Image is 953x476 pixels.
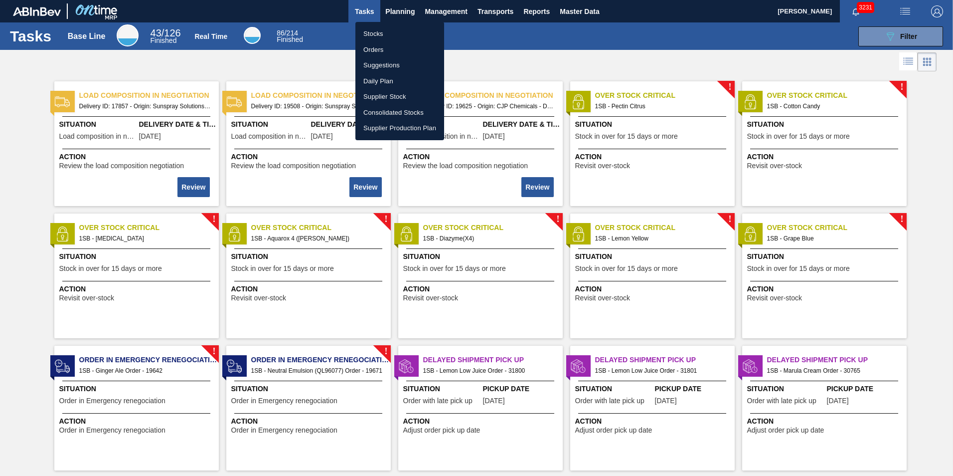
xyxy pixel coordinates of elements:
a: Stocks [355,26,444,42]
a: Suggestions [355,57,444,73]
a: Daily Plan [355,73,444,89]
a: Orders [355,42,444,58]
a: Consolidated Stocks [355,105,444,121]
a: Supplier Stock [355,89,444,105]
a: Supplier Production Plan [355,120,444,136]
